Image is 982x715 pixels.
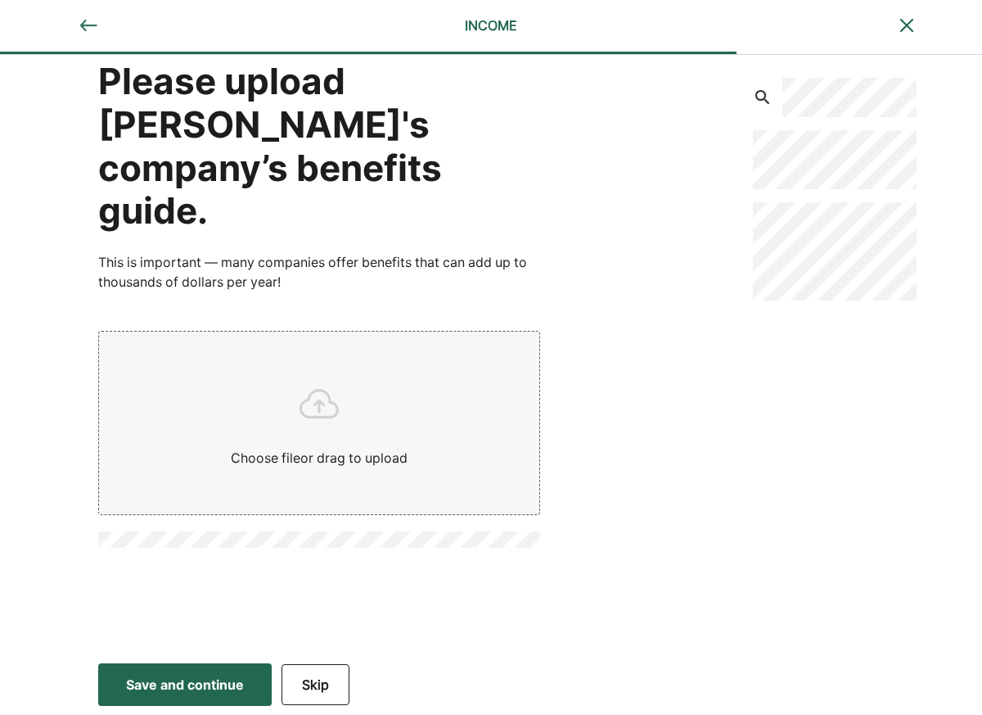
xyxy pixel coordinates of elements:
div: Save and continue [126,675,244,695]
div: This is important — many companies offer benefits that can add up to thousands of dollars per year! [98,252,540,292]
button: Save and continue [98,663,272,706]
div: Please upload [PERSON_NAME]'s company’s benefits guide. [98,60,540,233]
button: Skip [282,664,349,705]
div: INCOME [350,16,631,35]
